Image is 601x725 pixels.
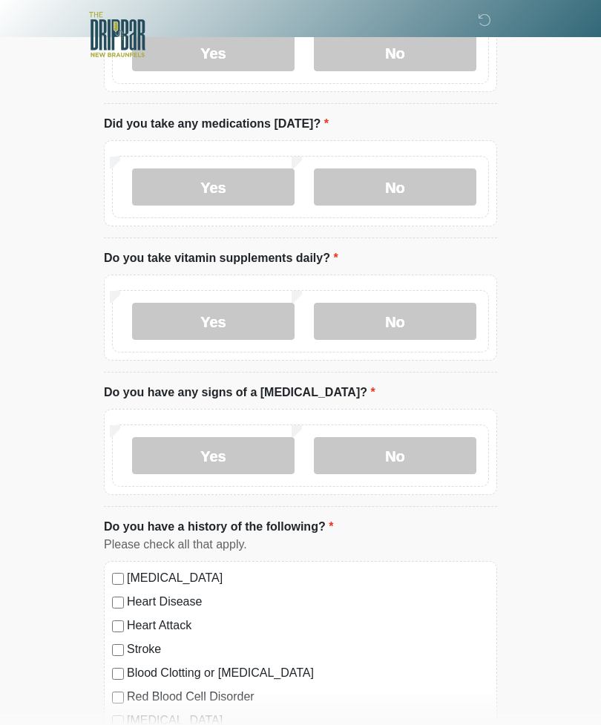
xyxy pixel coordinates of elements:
img: The DRIPBaR - New Braunfels Logo [89,11,145,59]
label: Blood Clotting or [MEDICAL_DATA] [127,665,489,683]
label: Yes [132,438,295,475]
label: Did you take any medications [DATE]? [104,116,329,134]
label: Heart Disease [127,594,489,611]
input: Heart Disease [112,597,124,609]
input: [MEDICAL_DATA] [112,574,124,585]
label: Heart Attack [127,617,489,635]
label: Red Blood Cell Disorder [127,689,489,706]
input: Heart Attack [112,621,124,633]
input: Red Blood Cell Disorder [112,692,124,704]
input: Stroke [112,645,124,657]
label: Yes [132,304,295,341]
label: Stroke [127,641,489,659]
input: Blood Clotting or [MEDICAL_DATA] [112,669,124,680]
label: No [314,304,476,341]
label: Do you have a history of the following? [104,519,333,537]
label: No [314,169,476,206]
label: Do you take vitamin supplements daily? [104,250,338,268]
label: Yes [132,169,295,206]
label: Do you have any signs of a [MEDICAL_DATA]? [104,384,375,402]
label: No [314,438,476,475]
div: Please check all that apply. [104,537,497,554]
label: [MEDICAL_DATA] [127,570,489,588]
